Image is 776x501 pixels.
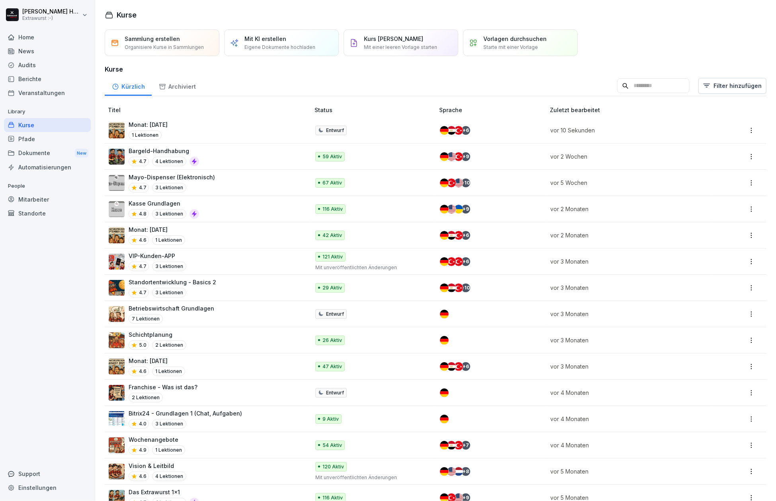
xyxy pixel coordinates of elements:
[4,44,91,58] div: News
[461,441,470,450] div: + 7
[109,306,125,322] img: xgjalw4uupsv7yowim3al2gk.png
[4,132,91,146] a: Pfade
[440,388,449,397] img: de.svg
[550,106,711,114] p: Zuletzt bearbeitet
[551,231,702,239] p: vor 2 Monaten
[129,462,186,470] p: Vision & Leitbild
[551,257,702,266] p: vor 3 Monaten
[129,383,197,391] p: Franchise - Was ist das?
[551,284,702,292] p: vor 3 Monaten
[152,288,186,297] p: 3 Lektionen
[109,464,125,480] img: e3zkrmd6y1mcqvn0xc9mk8l3.png
[4,146,91,161] a: DokumenteNew
[461,362,470,371] div: + 6
[4,72,91,86] a: Berichte
[139,368,147,375] p: 4.6
[139,342,147,349] p: 5.0
[109,227,125,243] img: fl3muk5js3wygrkwqyiivn89.png
[152,419,186,429] p: 3 Lektionen
[109,254,125,270] img: vjln8cuchom3dkvx73pawsc6.png
[4,206,91,220] a: Standorte
[4,481,91,495] a: Einstellungen
[125,35,180,43] p: Sammlung erstellen
[109,201,125,217] img: a0m7f85hpourwsdu9f1j3y50.png
[152,472,186,481] p: 4 Lektionen
[109,385,125,401] img: fd228p8gennu2yk7lvewu6l1.png
[4,30,91,44] a: Home
[244,35,286,43] p: Mit KI erstellen
[454,467,463,476] img: nl.svg
[129,147,199,155] p: Bargeld-Handhabung
[4,160,91,174] div: Automatisierungen
[105,76,152,96] a: Kürzlich
[129,409,242,417] p: Bitrix24 - Grundlagen 1 (Chat, Aufgaben)
[323,179,342,186] p: 67 Aktiv
[440,284,449,292] img: de.svg
[152,262,186,271] p: 3 Lektionen
[364,35,423,43] p: Kurs [PERSON_NAME]
[323,253,343,260] p: 121 Aktiv
[139,473,147,480] p: 4.6
[461,284,470,292] div: + 10
[109,332,125,348] img: c5aux04luvp2sey7l1nulazl.png
[439,106,547,114] p: Sprache
[447,284,456,292] img: eg.svg
[440,126,449,135] img: de.svg
[4,467,91,481] div: Support
[483,44,538,51] p: Starte mit einer Vorlage
[551,441,702,449] p: vor 4 Monaten
[129,357,185,365] p: Monat: [DATE]
[323,442,342,449] p: 54 Aktiv
[129,304,214,313] p: Betriebswirtschaft Grundlagen
[129,278,216,286] p: Standortentwicklung - Basics 2
[440,362,449,371] img: de.svg
[4,146,91,161] div: Dokumente
[323,232,342,239] p: 42 Aktiv
[454,126,463,135] img: tr.svg
[454,179,463,187] img: us.svg
[108,106,311,114] p: Titel
[447,152,456,161] img: us.svg
[551,415,702,423] p: vor 4 Monaten
[551,126,702,134] p: vor 10 Sekunden
[440,310,449,318] img: de.svg
[323,416,339,423] p: 9 Aktiv
[454,284,463,292] img: tr.svg
[139,420,147,427] p: 4.0
[109,149,125,165] img: hvahv6io35kp5pahucluw1ov.png
[109,411,125,427] img: b4gektq6uw5k35jpwczcx60l.png
[551,388,702,397] p: vor 4 Monaten
[152,157,186,166] p: 4 Lektionen
[109,359,125,375] img: fxfbfey3q9ztre7uhsvku66h.png
[129,130,162,140] p: 1 Lektionen
[454,231,463,240] img: tr.svg
[698,78,766,94] button: Filter hinzufügen
[461,205,470,214] div: + 9
[551,362,702,371] p: vor 3 Monaten
[323,463,344,470] p: 120 Aktiv
[461,467,470,476] div: + 8
[152,76,203,96] a: Archiviert
[461,257,470,266] div: + 6
[461,231,470,240] div: + 6
[447,179,456,187] img: tr.svg
[326,389,344,396] p: Entwurf
[440,205,449,214] img: de.svg
[117,10,137,20] h1: Kurse
[4,192,91,206] a: Mitarbeiter
[323,337,342,344] p: 26 Aktiv
[22,8,80,15] p: [PERSON_NAME] Hagebaum
[139,447,147,454] p: 4.9
[75,149,88,158] div: New
[129,488,199,496] p: Das Extrawurst 1x1
[109,175,125,191] img: i7k735lmbv6ncfhf3gag3nw9.png
[447,126,456,135] img: eg.svg
[447,231,456,240] img: eg.svg
[551,336,702,344] p: vor 3 Monaten
[440,441,449,450] img: de.svg
[323,363,342,370] p: 47 Aktiv
[551,152,702,161] p: vor 2 Wochen
[440,415,449,423] img: de.svg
